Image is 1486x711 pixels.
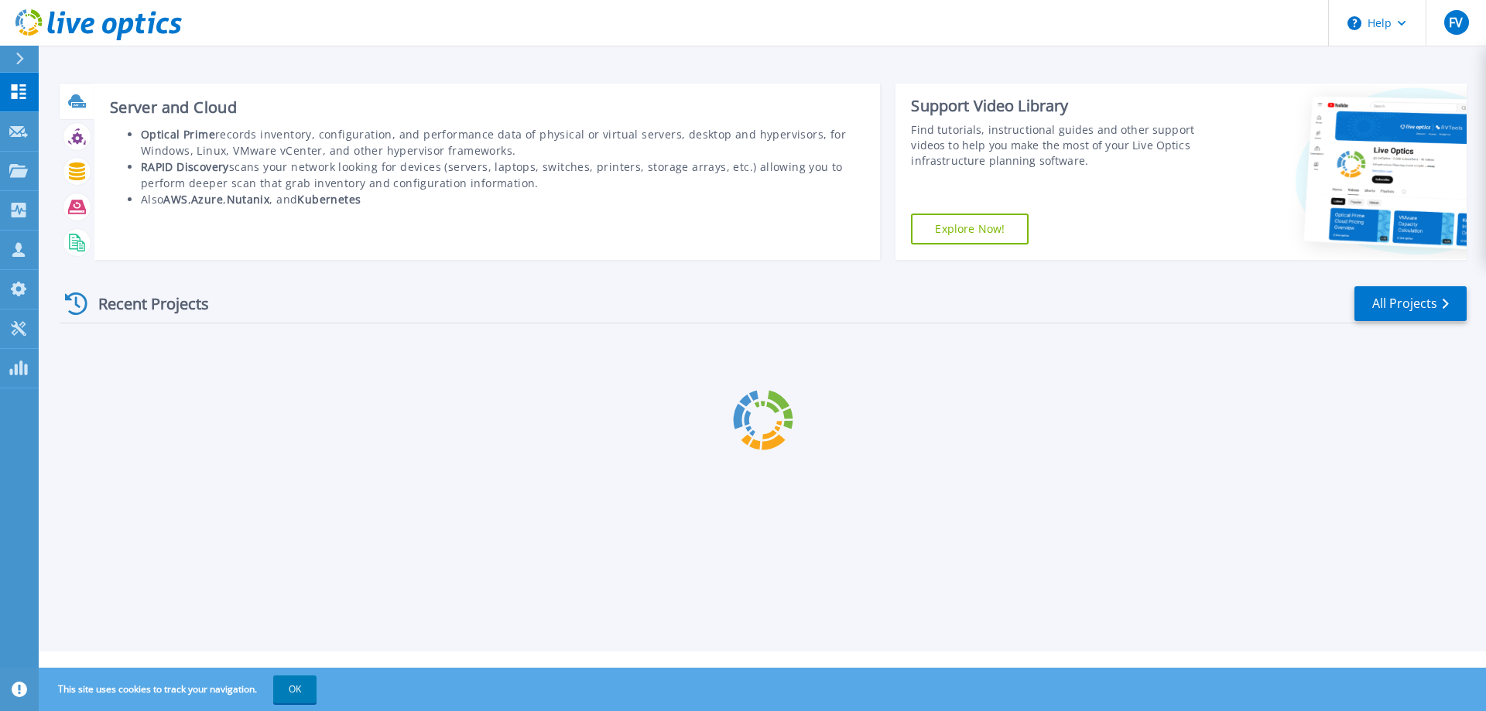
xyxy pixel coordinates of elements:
[191,192,223,207] b: Azure
[227,192,270,207] b: Nutanix
[1449,16,1463,29] span: FV
[1354,286,1467,321] a: All Projects
[273,675,317,703] button: OK
[60,285,230,323] div: Recent Projects
[141,126,865,159] li: records inventory, configuration, and performance data of physical or virtual servers, desktop an...
[141,191,865,207] li: Also , , , and
[911,122,1202,169] div: Find tutorials, instructional guides and other support videos to help you make the most of your L...
[141,159,229,174] b: RAPID Discovery
[43,675,317,703] span: This site uses cookies to track your navigation.
[911,214,1029,244] a: Explore Now!
[141,159,865,191] li: scans your network looking for devices (servers, laptops, switches, printers, storage arrays, etc...
[110,99,865,116] h3: Server and Cloud
[163,192,187,207] b: AWS
[911,96,1202,116] div: Support Video Library
[141,127,215,142] b: Optical Prime
[297,192,361,207] b: Kubernetes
